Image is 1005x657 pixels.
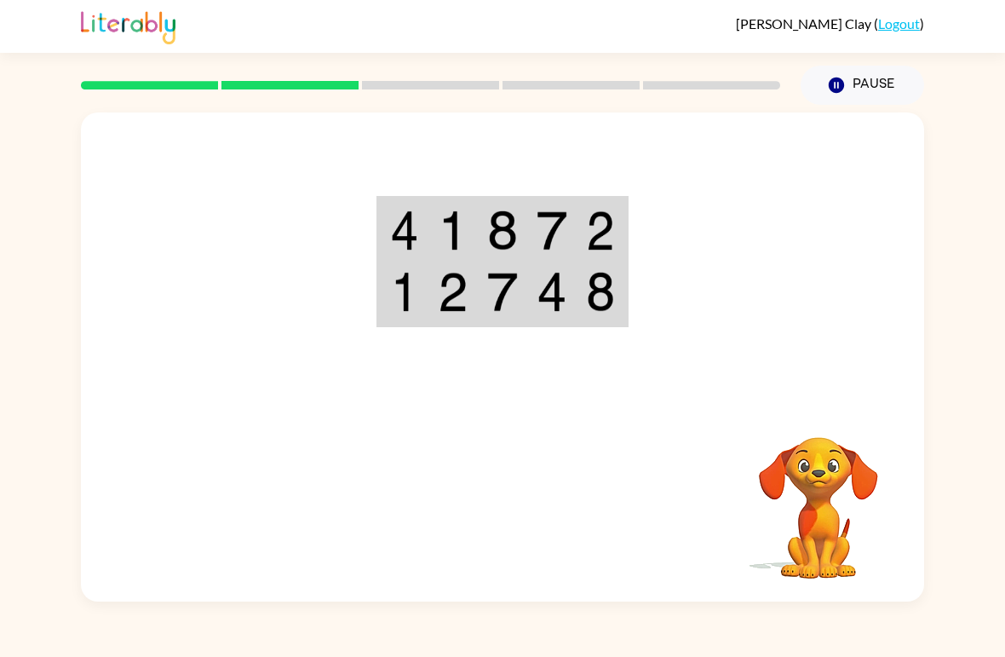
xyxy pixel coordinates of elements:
[438,272,468,312] img: 2
[487,272,518,312] img: 7
[537,210,567,251] img: 7
[537,272,567,312] img: 4
[81,7,175,44] img: Literably
[438,210,468,251] img: 1
[586,272,615,312] img: 8
[736,15,874,32] span: [PERSON_NAME] Clay
[801,66,924,105] button: Pause
[390,272,419,312] img: 1
[736,15,924,32] div: ( )
[586,210,615,251] img: 2
[390,210,419,251] img: 4
[733,411,904,581] video: Your browser must support playing .mp4 files to use Literably. Please try using another browser.
[878,15,920,32] a: Logout
[487,210,518,251] img: 8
